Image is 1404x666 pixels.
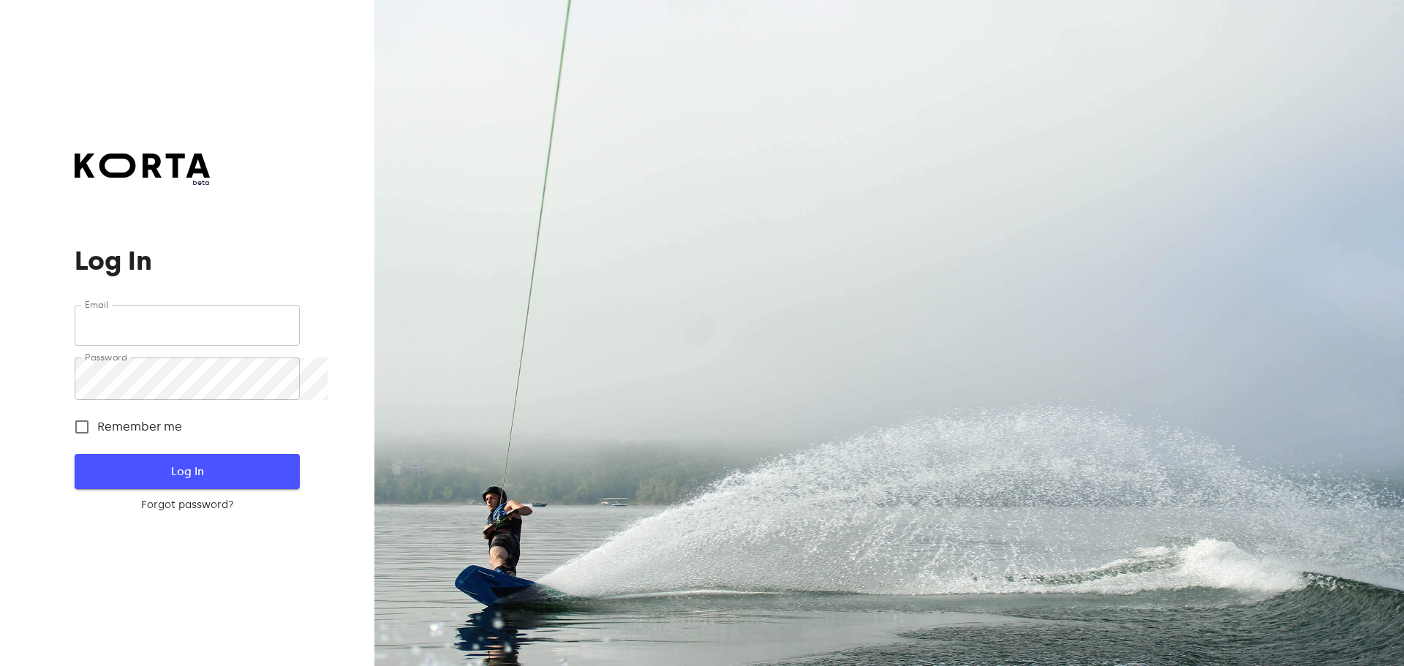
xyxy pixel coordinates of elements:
[97,418,182,436] span: Remember me
[75,154,210,178] img: Korta
[75,454,299,489] button: Log In
[75,498,299,512] a: Forgot password?
[98,462,276,481] span: Log In
[75,154,210,188] a: beta
[75,178,210,188] span: beta
[75,246,299,276] h1: Log In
